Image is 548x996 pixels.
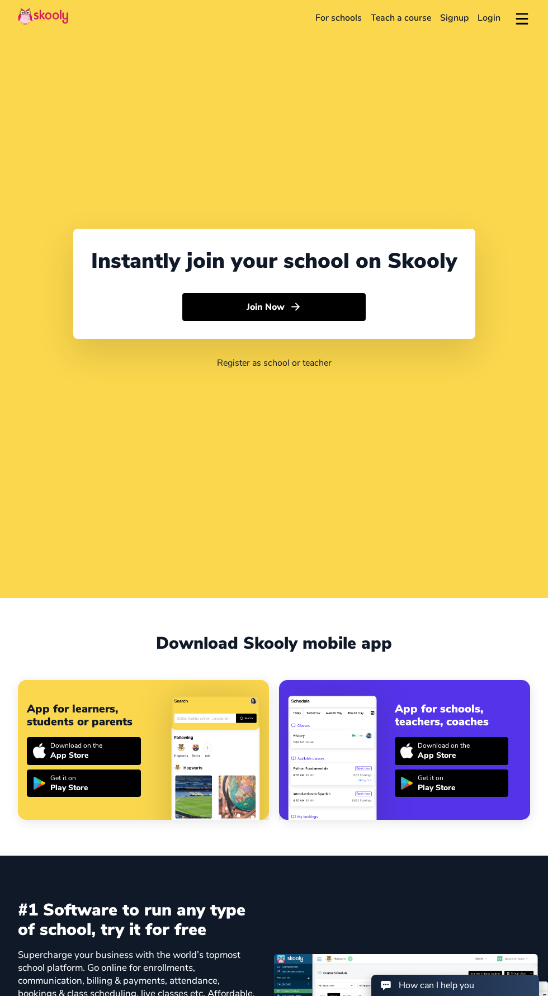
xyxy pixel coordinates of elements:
[33,743,46,758] img: icon-apple
[473,9,505,27] a: Login
[400,743,413,758] img: icon-apple
[18,7,68,25] img: Skooly
[50,773,88,782] div: Get it on
[288,695,376,873] img: App for schools, teachers, coaches
[18,634,530,653] div: Download Skooly mobile app
[171,695,259,873] img: App for learners, students or parents
[311,9,366,27] a: For schools
[50,741,102,750] div: Download on the
[33,777,46,790] img: icon-playstore
[395,737,509,765] a: Download on theApp Store
[400,777,413,790] img: icon-playstore
[418,741,470,750] div: Download on the
[217,357,332,369] a: Register as school or teacher
[182,293,366,321] button: Join Nowarrow forward outline
[290,301,301,313] ion-icon: arrow forward outline
[27,702,153,728] div: App for learners, students or parents
[27,770,141,797] a: Get it onPlay Store
[514,8,530,27] button: menu outline
[91,247,457,275] div: Instantly join your school on Skooly
[418,782,455,793] div: Play Store
[395,770,509,797] a: Get it onPlay Store
[366,9,436,27] a: Teach a course
[50,782,88,793] div: Play Store
[418,750,470,761] div: App Store
[436,9,473,27] a: Signup
[27,737,141,765] a: Download on theApp Store
[50,750,102,761] div: App Store
[395,702,521,728] div: App for schools, teachers, coaches
[418,773,455,782] div: Get it on
[18,900,256,940] div: #1 Software to run any type of school, try it for free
